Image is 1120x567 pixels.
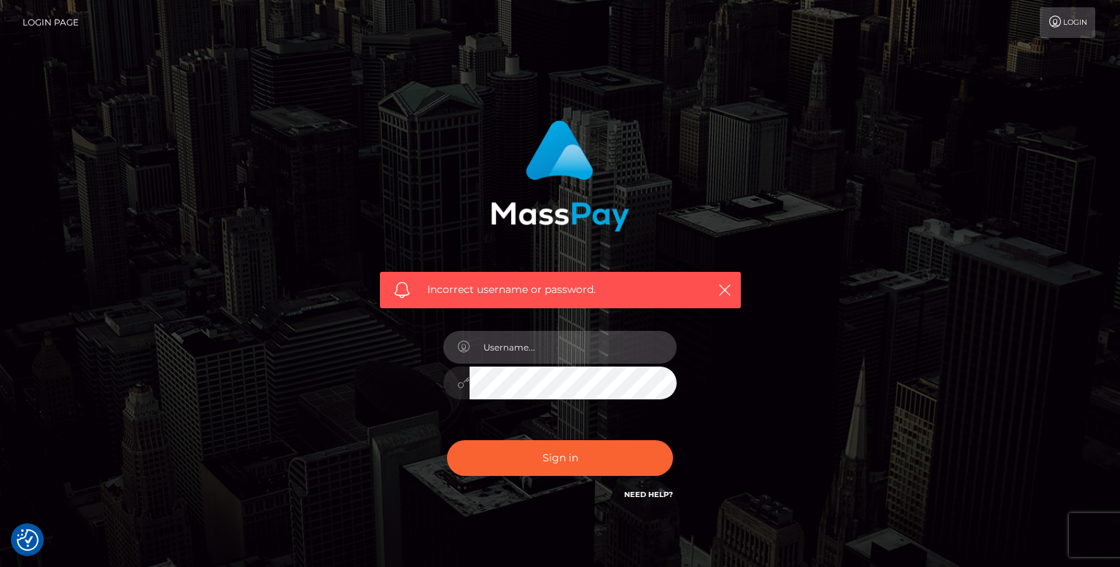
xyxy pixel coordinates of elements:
a: Login [1040,7,1095,38]
img: Revisit consent button [17,529,39,551]
img: MassPay Login [491,120,629,232]
a: Login Page [23,7,79,38]
button: Sign in [447,440,673,476]
span: Incorrect username or password. [427,282,693,297]
a: Need Help? [624,490,673,499]
button: Consent Preferences [17,529,39,551]
input: Username... [470,331,677,364]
